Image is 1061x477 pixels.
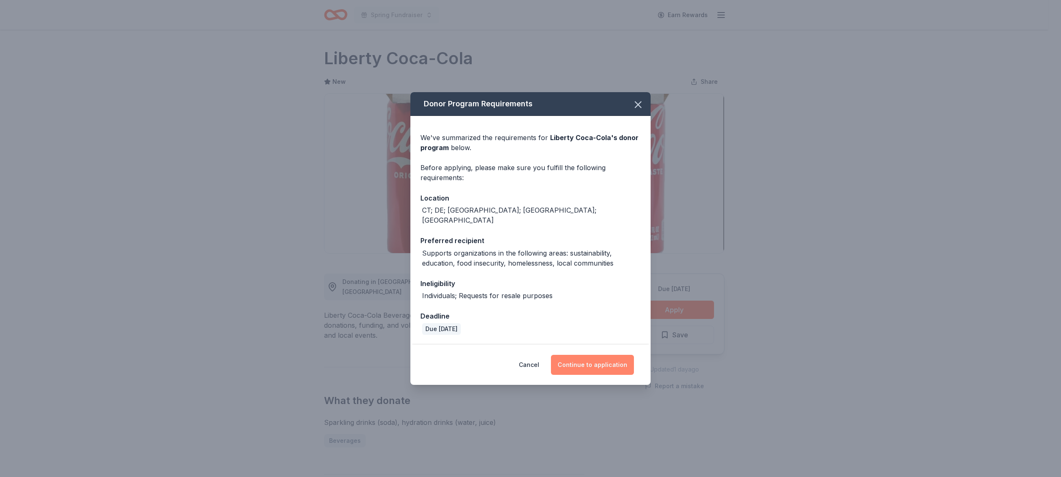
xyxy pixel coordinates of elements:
div: CT; DE; [GEOGRAPHIC_DATA]; [GEOGRAPHIC_DATA]; [GEOGRAPHIC_DATA] [422,205,641,225]
div: Before applying, please make sure you fulfill the following requirements: [420,163,641,183]
div: Donor Program Requirements [410,92,651,116]
button: Continue to application [551,355,634,375]
div: Deadline [420,311,641,321]
div: Location [420,193,641,203]
div: Preferred recipient [420,235,641,246]
div: Supports organizations in the following areas: sustainability, education, food insecurity, homele... [422,248,641,268]
div: Due [DATE] [422,323,461,335]
div: Ineligibility [420,278,641,289]
div: Individuals; Requests for resale purposes [422,291,553,301]
div: We've summarized the requirements for below. [420,133,641,153]
button: Cancel [519,355,539,375]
